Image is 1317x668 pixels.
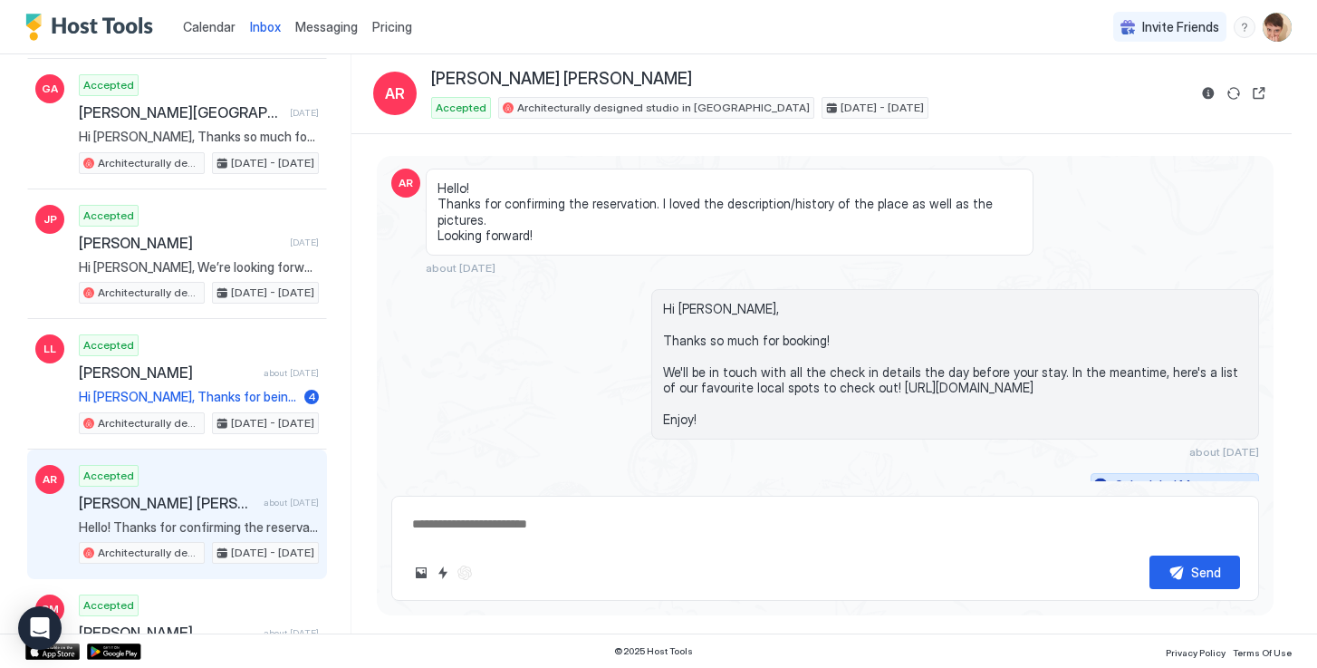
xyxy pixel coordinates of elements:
[1263,13,1292,42] div: User profile
[79,363,256,382] span: [PERSON_NAME]
[436,100,486,116] span: Accepted
[98,545,200,561] span: Architecturally designed studio in [GEOGRAPHIC_DATA]
[290,237,319,248] span: [DATE]
[25,644,80,660] a: App Store
[663,301,1247,428] span: Hi [PERSON_NAME], Thanks so much for booking! We'll be in touch with all the check in details the...
[183,17,236,36] a: Calendar
[431,69,692,90] span: [PERSON_NAME] [PERSON_NAME]
[42,81,58,97] span: GA
[290,107,319,119] span: [DATE]
[1248,82,1270,104] button: Open reservation
[79,129,319,145] span: Hi [PERSON_NAME], Thanks so much for booking! We'll be in touch with all the check in details the...
[426,261,495,275] span: about [DATE]
[83,597,134,614] span: Accepted
[295,17,358,36] a: Messaging
[25,14,161,41] a: Host Tools Logo
[1166,647,1226,658] span: Privacy Policy
[79,103,283,121] span: [PERSON_NAME][GEOGRAPHIC_DATA]
[1197,82,1219,104] button: Reservation information
[264,627,319,639] span: about [DATE]
[437,180,1022,244] span: Hello! Thanks for confirming the reservation. I loved the description/history of the place as wel...
[372,19,412,35] span: Pricing
[385,82,405,104] span: AR
[231,415,314,431] span: [DATE] - [DATE]
[79,389,297,405] span: Hi [PERSON_NAME], Thanks for being such a great guest! We left you a 5 star review and if you enj...
[1189,445,1259,459] span: about [DATE]
[1149,556,1240,589] button: Send
[183,19,236,34] span: Calendar
[87,644,141,660] a: Google Play Store
[43,341,56,357] span: LL
[308,390,316,403] span: 4
[1191,563,1221,582] div: Send
[264,497,319,508] span: about [DATE]
[295,19,358,34] span: Messaging
[98,415,200,431] span: Architecturally designed studio in [GEOGRAPHIC_DATA]
[250,17,281,36] a: Inbox
[79,494,256,512] span: [PERSON_NAME] [PERSON_NAME]
[18,606,62,650] div: Open Intercom Messenger
[98,155,200,171] span: Architecturally designed studio in [GEOGRAPHIC_DATA]
[1166,642,1226,661] a: Privacy Policy
[231,155,314,171] span: [DATE] - [DATE]
[42,601,59,617] span: SM
[841,100,924,116] span: [DATE] - [DATE]
[83,77,134,93] span: Accepted
[83,337,134,353] span: Accepted
[432,562,454,584] button: Quick reply
[517,100,810,116] span: Architecturally designed studio in [GEOGRAPHIC_DATA]
[264,367,319,379] span: about [DATE]
[1142,19,1219,35] span: Invite Friends
[83,208,134,224] span: Accepted
[1223,82,1245,104] button: Sync reservation
[79,519,319,536] span: Hello! Thanks for confirming the reservation. I loved the description/history of the place as wel...
[1233,647,1292,658] span: Terms Of Use
[231,285,314,301] span: [DATE] - [DATE]
[79,234,283,252] span: [PERSON_NAME]
[1091,473,1259,498] button: Scheduled Messages
[83,468,134,484] span: Accepted
[231,545,314,561] span: [DATE] - [DATE]
[98,285,200,301] span: Architecturally designed studio in [GEOGRAPHIC_DATA]
[79,624,256,642] span: [PERSON_NAME]
[614,645,693,657] span: © 2025 Host Tools
[43,471,57,488] span: AR
[1115,476,1238,495] div: Scheduled Messages
[250,19,281,34] span: Inbox
[79,259,319,276] span: Hi [PERSON_NAME], We’re looking forward to you checking into the Studio [DATE], [DATE], the space...
[43,211,57,228] span: JP
[399,175,413,191] span: AR
[1234,16,1255,38] div: menu
[1233,642,1292,661] a: Terms Of Use
[410,562,432,584] button: Upload image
